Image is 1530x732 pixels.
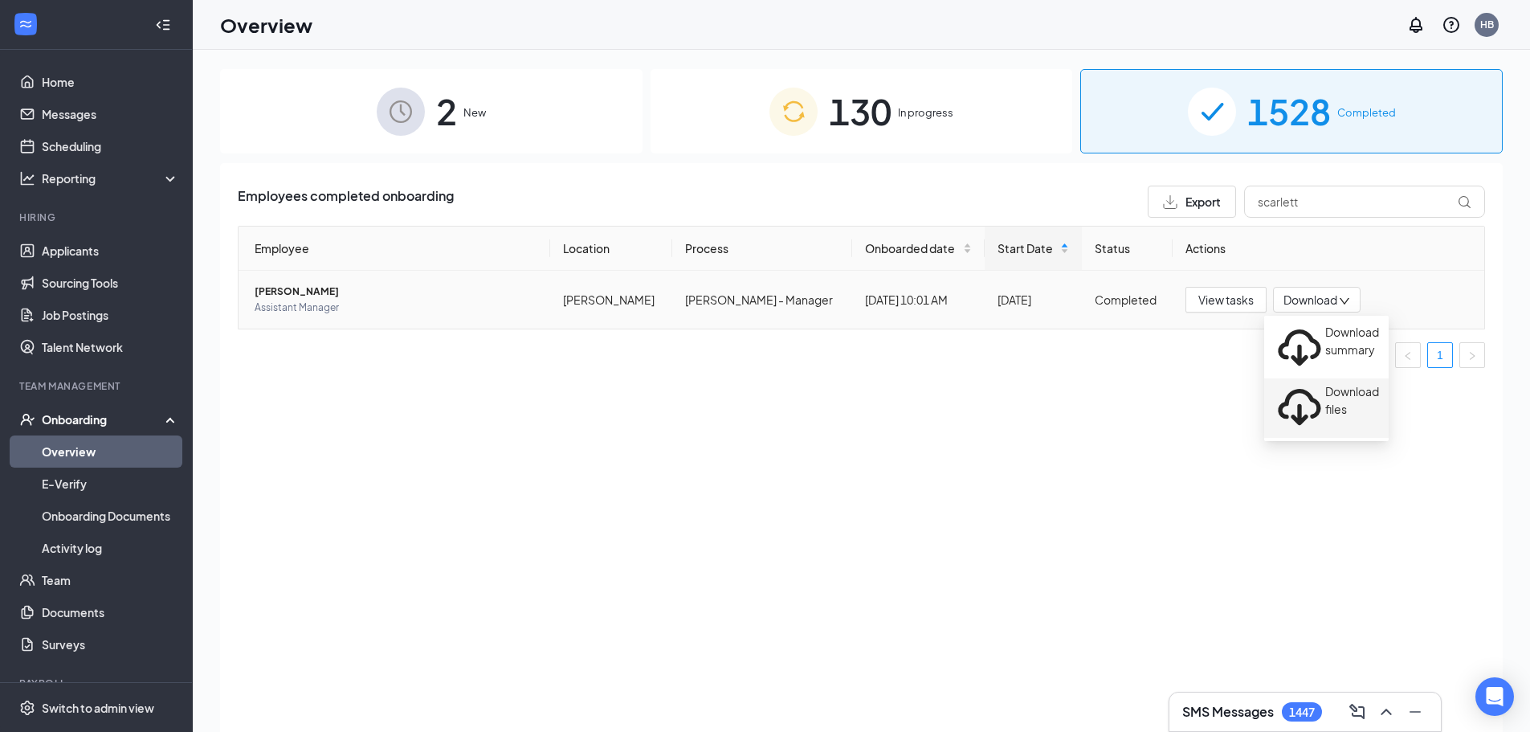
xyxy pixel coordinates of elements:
a: Activity log [42,532,179,564]
span: Download [1283,292,1337,309]
span: Export [1185,196,1221,207]
div: Payroll [19,677,176,690]
a: Scheduling [42,130,179,162]
div: [DATE] 10:01 AM [865,291,972,309]
svg: Analysis [19,170,35,186]
div: Onboarding [42,411,165,427]
div: Reporting [42,170,180,186]
span: Completed [1337,104,1396,121]
th: Onboarded date [852,227,985,271]
button: ComposeMessage [1344,699,1370,725]
a: Talent Network [42,331,179,363]
svg: ComposeMessage [1348,702,1367,722]
div: Team Management [19,379,176,393]
span: In progress [898,104,953,121]
button: ChevronUp [1373,699,1399,725]
li: 1 [1427,342,1453,368]
span: right [1467,351,1477,361]
a: Messages [42,98,179,130]
th: Process [672,227,853,271]
span: New [463,104,486,121]
svg: Notifications [1406,15,1426,35]
div: Download summary [1274,323,1379,374]
div: 1447 [1289,705,1315,719]
a: E-Verify [42,468,179,500]
svg: Collapse [155,17,171,33]
div: HB [1480,18,1494,31]
div: Switch to admin view [42,700,154,716]
input: Search by Name, Job Posting, or Process [1244,186,1485,218]
li: Next Page [1459,342,1485,368]
th: Status [1082,227,1173,271]
svg: ChevronUp [1377,702,1396,722]
td: [PERSON_NAME] - Manager [672,271,853,329]
a: Onboarding Documents [42,500,179,532]
div: [DATE] [998,291,1069,309]
a: Overview [42,436,179,468]
svg: WorkstreamLogo [18,16,34,32]
svg: Minimize [1406,702,1425,722]
div: Open Intercom Messenger [1475,677,1514,716]
span: left [1403,351,1413,361]
svg: Settings [19,700,35,716]
a: Home [42,66,179,98]
th: Employee [239,227,550,271]
span: Assistant Manager [255,300,537,316]
h3: SMS Messages [1182,703,1274,721]
button: Export [1148,186,1236,218]
span: 2 [436,84,457,139]
span: View tasks [1198,291,1254,309]
button: Minimize [1402,699,1428,725]
svg: QuestionInfo [1442,15,1461,35]
a: Sourcing Tools [42,267,179,299]
span: 1528 [1247,84,1331,139]
a: Job Postings [42,299,179,331]
svg: UserCheck [19,411,35,427]
span: Onboarded date [865,239,960,257]
div: Download files [1274,382,1379,434]
button: right [1459,342,1485,368]
span: 130 [829,84,891,139]
svg: Download [1274,323,1325,374]
a: Documents [42,596,179,628]
div: Hiring [19,211,176,224]
a: Surveys [42,628,179,660]
button: left [1395,342,1421,368]
div: Completed [1095,291,1160,309]
li: Previous Page [1395,342,1421,368]
span: down [1339,296,1350,307]
a: Team [42,564,179,596]
span: Start Date [998,239,1057,257]
a: Applicants [42,235,179,267]
svg: Download [1274,382,1325,434]
a: 1 [1428,343,1452,367]
span: [PERSON_NAME] [255,284,537,300]
th: Actions [1173,227,1484,271]
span: Employees completed onboarding [238,186,454,218]
td: [PERSON_NAME] [550,271,672,329]
h1: Overview [220,11,312,39]
th: Location [550,227,672,271]
button: View tasks [1185,287,1267,313]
